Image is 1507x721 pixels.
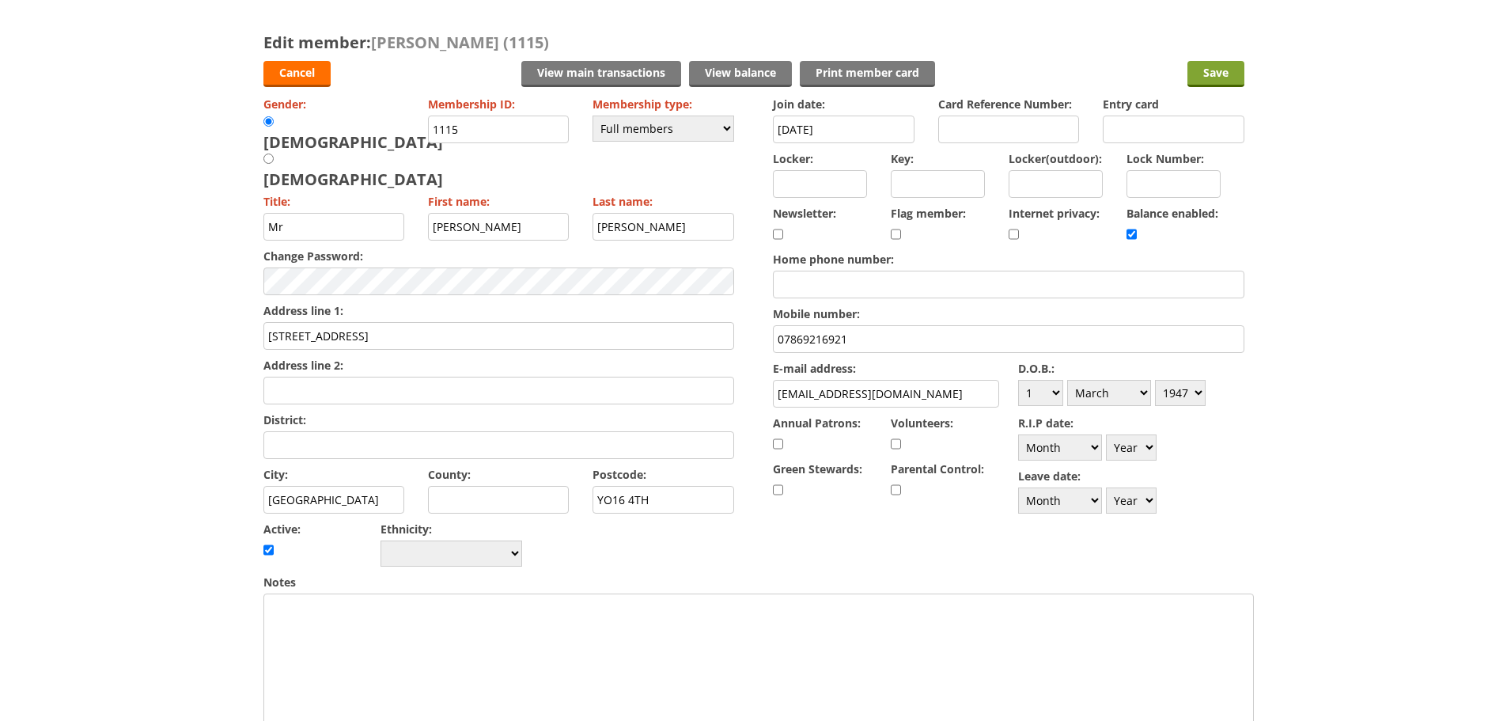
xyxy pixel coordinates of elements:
[263,249,734,264] label: Change Password:
[263,194,405,209] label: Title:
[1018,416,1244,431] label: R.I.P date:
[1187,61,1244,87] input: Save
[428,97,570,112] label: Membership ID:
[263,358,734,373] label: Address line 2:
[263,575,1244,590] label: Notes
[593,97,734,112] label: Membership type:
[263,116,443,153] div: [DEMOGRAPHIC_DATA]
[381,522,522,537] label: Ethnicity:
[773,361,999,376] label: E-mail address:
[371,32,549,53] span: [PERSON_NAME] (1115)
[1018,469,1244,484] label: Leave date:
[891,416,999,431] label: Volunteers:
[428,467,570,482] label: County:
[773,252,1244,267] label: Home phone number:
[593,467,734,482] label: Postcode:
[1009,151,1103,166] label: Locker(outdoor):
[263,153,443,190] div: [DEMOGRAPHIC_DATA]
[1126,206,1244,221] label: Balance enabled:
[773,151,867,166] label: Locker:
[773,461,881,476] label: Green Stewards:
[263,61,331,87] a: Cancel
[891,151,985,166] label: Key:
[263,522,381,537] label: Active:
[773,206,891,221] label: Newsletter:
[773,306,1244,321] label: Mobile number:
[593,194,734,209] label: Last name:
[938,97,1080,112] label: Card Reference Number:
[263,467,405,482] label: City:
[1126,151,1221,166] label: Lock Number:
[1009,206,1126,221] label: Internet privacy:
[263,303,734,318] label: Address line 1:
[521,61,681,87] a: View main transactions
[1103,97,1244,112] label: Entry card
[891,206,1009,221] label: Flag member:
[428,194,570,209] label: First name:
[800,61,935,87] a: Print member card
[773,416,881,431] label: Annual Patrons:
[1018,361,1244,376] label: D.O.B.:
[263,97,405,112] label: Gender:
[773,97,914,112] label: Join date:
[891,461,999,476] label: Parental Control:
[263,412,734,427] label: District:
[689,61,792,87] a: View balance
